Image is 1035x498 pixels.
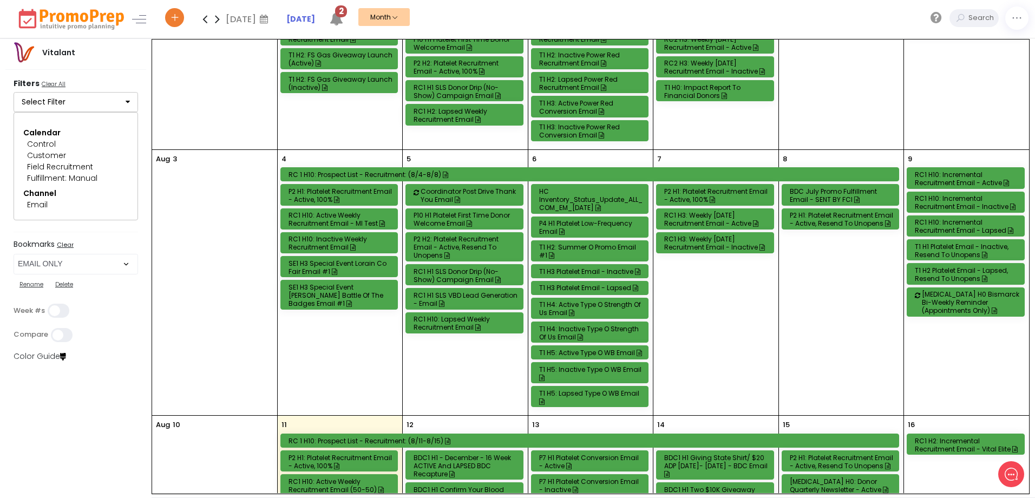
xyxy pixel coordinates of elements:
p: 6 [532,154,536,165]
div: P2 H1: Platelet Recruitment Email - Active, 100% [289,454,394,470]
div: T1 H3 Platelet Email - Lapsed [539,284,644,292]
div: RC2 H3: Weekly [DATE] Recruitment Email - Inactive [664,59,769,75]
div: HC Inventory_Status_Update_ALL_COM_EM_[DATE] [539,187,644,212]
div: RC1 H10: Lapsed Weekly Recruitment Email [414,315,519,331]
p: 7 [657,154,661,165]
strong: Filters [14,78,40,89]
div: P2 H1: Platelet Recruitment Email - Active, 100% [289,187,394,204]
div: [MEDICAL_DATA] H0 Bismarck Bi-Weekly Reminder (Appointments Only) [922,290,1027,314]
a: Color Guide [14,351,66,362]
div: Email [27,199,125,211]
div: T1 H2: Inactive Power Red Recruitment Email [539,51,644,67]
p: 4 [281,154,286,165]
div: T1 H1 Platelet Email - Inactive, Resend to Unopens [915,243,1020,259]
p: 12 [407,420,414,430]
p: Aug [156,420,170,430]
div: RC1 H2: Incremental Recruitment Email - Vital Elite [915,437,1020,453]
div: RC1 H10: Incremental Recruitment Email - Active [915,171,1020,187]
iframe: gist-messenger-bubble-iframe [998,461,1024,487]
div: Fulfillment: Manual [27,173,125,184]
strong: [DATE] [286,14,315,24]
div: BDC1 H1 Giving State Shirt/ $20 ADP [DATE]- [DATE] - BDC Email [664,454,769,478]
p: 8 [783,154,787,165]
div: Control [27,139,125,150]
label: Week #s [14,306,45,315]
div: T1 H5: Lapsed Type O WB Email [539,389,644,405]
div: Customer [27,150,125,161]
h2: What can we do to help? [16,72,200,89]
a: [DATE] [286,14,315,25]
span: New conversation [70,115,130,124]
div: RC1 H10: Inactive Weekly Recruitment Email [289,235,394,251]
div: RC1 H10: Active Weekly Recruitment Email (50-50) [289,477,394,494]
div: Field Recruitment [27,161,125,173]
div: T1 H0: Impact Report to Financial Donors [664,83,769,100]
div: SE1 H3 Special Event [PERSON_NAME] Battle of the Badges Email #1 [289,283,394,307]
p: 3 [173,154,177,165]
div: P2 H1: Platelet Recruitment Email - Active, Resend to Unopens [790,211,895,227]
div: T1 H5: Active Type O WB Email [539,349,644,357]
h1: Hello [PERSON_NAME]! [16,53,200,70]
div: P7 H1 Platelet Conversion Email - Inactive [539,477,644,494]
div: P4 H1 Platelet Low-Frequency Email [539,219,644,235]
div: T1 H3: Inactive Power Red Conversion Email [539,123,644,139]
label: Compare [14,330,48,339]
div: T1 H2: FS Gas Giveaway Launch (Inactive) [289,75,394,91]
u: Rename [19,280,43,289]
div: Vitalant [35,47,83,58]
u: Clear All [42,80,65,88]
div: T1 H4: Inactive Type O Strength of Us Email [539,325,644,341]
div: T1 H2 Platelet Email - Lapsed, Resend to Unopens [915,266,1020,283]
p: 10 [173,420,180,430]
div: Channel [23,188,128,199]
div: BDC July Promo Fulfillment Email - SENT BY FCI [790,187,895,204]
div: Coordinator Post Drive Thank You Email [421,187,526,204]
div: RC1 H10: Incremental Recruitment Email - Lapsed [915,218,1020,234]
div: RC1 H10: Incremental Recruitment Email - Inactive [915,194,1020,211]
p: 14 [657,420,665,430]
div: P7 H1 Platelet Conversion Email - Active [539,454,644,470]
div: [MEDICAL_DATA] H0: Donor Quarterly Newsletter - Active [790,477,895,494]
div: P2 H2: Platelet Recruitment Email - Active, 100% [414,59,519,75]
div: P10 H1 Platelet First Time Donor Welcome Email [414,35,519,51]
div: RC1 H1 SLS Donor Drip (No-Show) Campaign Email [414,267,519,284]
u: Clear [57,240,74,249]
p: 16 [908,420,915,430]
img: vitalantlogo.png [13,42,35,63]
div: P2 H1: Platelet Recruitment Email - Active, 100% [664,187,769,204]
div: [DATE] [226,11,272,27]
div: RC1 H10: Active Weekly Recruitment Email - MI Test [289,211,394,227]
div: T1 H3 Platelet Email - Inactive [539,267,644,276]
div: P2 H1: Platelet Recruitment Email - Active, Resend to Unopens [790,454,895,470]
div: BDC1 H1 - December - 16 Week ACTIVE and LAPSED BDC Recapture [414,454,519,478]
button: New conversation [17,109,200,130]
div: RC 1 H10: Prospect List - Recruitment: (8/11-8/15) [289,437,894,445]
div: RC1 H3: Weekly [DATE] Recruitment Email - Inactive [664,235,769,251]
div: SE1 H3 Special Event Lorain Co Fair Email #1 [289,259,394,276]
div: RC1 H1 SLS Donor Drip (No-Show) Campaign Email [414,83,519,100]
p: 13 [532,420,539,430]
div: Calendar [23,127,128,139]
span: 2 [335,5,347,17]
u: Delete [55,280,73,289]
div: P10 H1 Platelet First Time Donor Welcome Email [414,211,519,227]
div: RC 1 H10: Prospect List - Recruitment: (8/4-8/8) [289,171,894,179]
div: T1 H3: Active Power Red Conversion Email [539,99,644,115]
input: Search [966,9,999,27]
p: Aug [156,154,170,165]
div: RC1 H1 SLS VBD Lead Generation - Email [414,291,519,307]
div: T1 H4: Active Type O Strength of Us Email [539,300,644,317]
label: Bookmarks [14,240,138,251]
div: RC1 H3: Weekly [DATE] Recruitment Email - Active [664,211,769,227]
div: T1 H5: Inactive Type O WB Email [539,365,644,382]
div: P2 H2: Platelet Recruitment Email - Active, Resend to Unopens [414,235,519,259]
div: RC2 H3: Weekly [DATE] Recruitment Email - Active [664,35,769,51]
p: 15 [783,420,790,430]
p: 5 [407,154,411,165]
p: 9 [908,154,912,165]
button: Month [358,8,410,26]
div: RC1 H2: Lapsed Weekly Recruitment Email [414,107,519,123]
div: T1 H2: Summer O Promo Email #1 [539,243,644,259]
button: Select Filter [14,92,138,113]
div: T1 H2: Lapsed Power Red Recruitment Email [539,75,644,91]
